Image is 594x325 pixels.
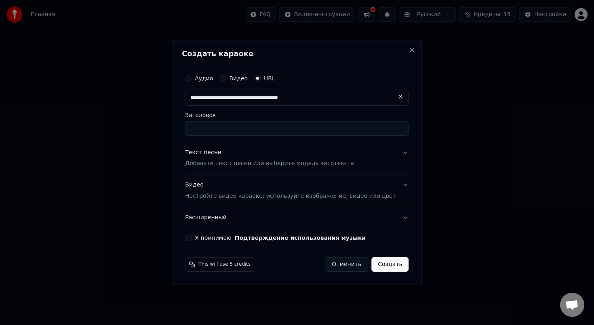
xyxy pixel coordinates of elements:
label: Видео [229,75,248,81]
label: Я принимаю [195,235,366,241]
button: Я принимаю [235,235,366,241]
button: ВидеоНастройте видео караоке: используйте изображение, видео или цвет [185,175,409,207]
p: Добавьте текст песни или выберите модель автотекста [185,160,354,168]
button: Отменить [325,257,368,272]
div: Видео [185,181,396,201]
label: URL [264,75,275,81]
p: Настройте видео караоке: используйте изображение, видео или цвет [185,192,396,200]
span: This will use 5 credits [198,261,251,268]
label: Аудио [195,75,213,81]
button: Текст песниДобавьте текст песни или выберите модель автотекста [185,142,409,174]
button: Расширенный [185,207,409,228]
div: Текст песни [185,149,221,157]
h2: Создать караоке [182,50,412,57]
label: Заголовок [185,112,409,118]
button: Создать [371,257,409,272]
